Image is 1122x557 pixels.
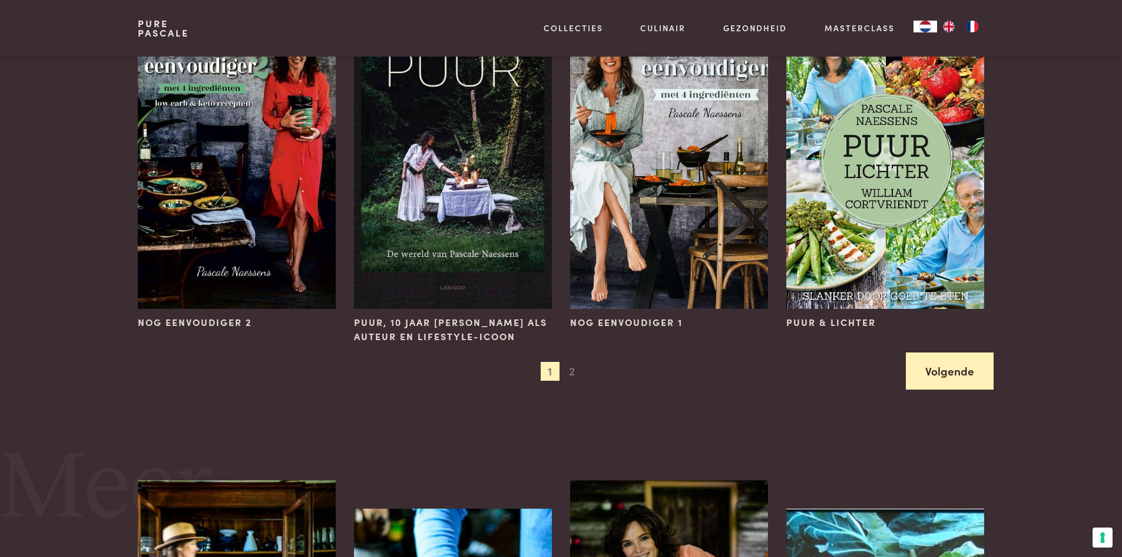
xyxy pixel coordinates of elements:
[937,21,961,32] a: EN
[354,12,551,343] a: PUUR, 10 jaar Pascale Naessens als auteur en lifestyle-icoon PUUR, 10 jaar [PERSON_NAME] als aute...
[723,22,787,34] a: Gezondheid
[914,21,984,32] aside: Language selected: Nederlands
[562,362,581,381] span: 2
[570,12,767,309] img: Nog eenvoudiger 1
[914,21,937,32] div: Language
[544,22,603,34] a: Collecties
[1093,528,1113,548] button: Uw voorkeuren voor toestemming voor trackingtechnologieën
[914,21,937,32] a: NL
[138,315,252,329] span: Nog eenvoudiger 2
[354,12,551,309] img: PUUR, 10 jaar Pascale Naessens als auteur en lifestyle-icoon
[570,315,683,329] span: Nog eenvoudiger 1
[138,12,335,309] img: Nog eenvoudiger 2
[937,21,984,32] ul: Language list
[354,315,551,344] span: PUUR, 10 jaar [PERSON_NAME] als auteur en lifestyle-icoon
[906,352,994,390] a: Volgende
[138,19,189,38] a: PurePascale
[640,22,686,34] a: Culinair
[786,12,984,309] img: Puur &#038; Lichter
[541,362,560,381] span: 1
[138,12,335,329] a: Nog eenvoudiger 2 Nog eenvoudiger 2
[961,21,984,32] a: FR
[786,315,876,329] span: Puur & Lichter
[786,12,984,329] a: Puur &#038; Lichter Puur & Lichter
[825,22,895,34] a: Masterclass
[570,12,767,329] a: Nog eenvoudiger 1 Nog eenvoudiger 1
